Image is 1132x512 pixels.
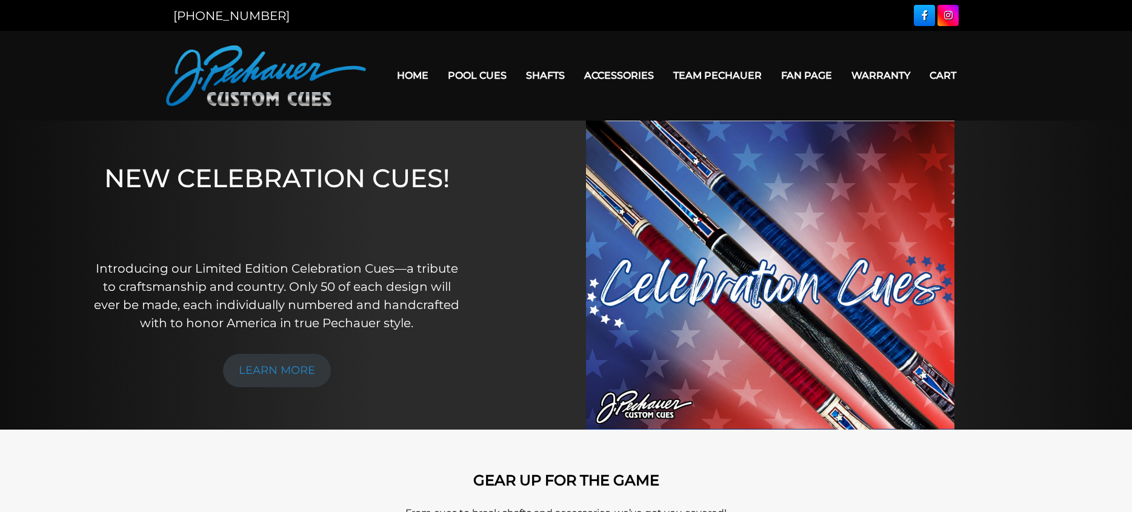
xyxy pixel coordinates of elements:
[91,259,463,332] p: Introducing our Limited Edition Celebration Cues—a tribute to craftsmanship and country. Only 50 ...
[473,471,659,489] strong: GEAR UP FOR THE GAME
[516,60,574,91] a: Shafts
[166,45,366,106] img: Pechauer Custom Cues
[223,354,331,387] a: LEARN MORE
[387,60,438,91] a: Home
[920,60,966,91] a: Cart
[842,60,920,91] a: Warranty
[438,60,516,91] a: Pool Cues
[574,60,664,91] a: Accessories
[771,60,842,91] a: Fan Page
[91,163,463,242] h1: NEW CELEBRATION CUES!
[173,8,290,23] a: [PHONE_NUMBER]
[664,60,771,91] a: Team Pechauer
